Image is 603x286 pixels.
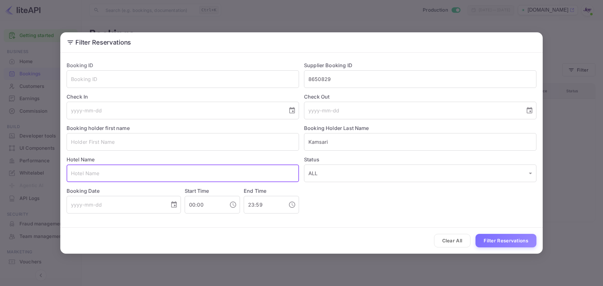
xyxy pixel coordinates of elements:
[67,62,94,68] label: Booking ID
[286,104,298,117] button: Choose date
[67,93,299,100] label: Check In
[67,156,95,163] label: Hotel Name
[434,234,471,247] button: Clear All
[244,188,266,194] label: End Time
[523,104,536,117] button: Choose date
[304,156,536,163] label: Status
[475,234,536,247] button: Filter Reservations
[304,102,521,119] input: yyyy-mm-dd
[185,196,224,213] input: hh:mm
[67,165,299,182] input: Hotel Name
[304,70,536,88] input: Supplier Booking ID
[304,93,536,100] label: Check Out
[60,32,543,52] h2: Filter Reservations
[304,62,352,68] label: Supplier Booking ID
[227,198,239,211] button: Choose time, selected time is 12:00 AM
[67,187,181,195] label: Booking Date
[304,165,536,182] div: ALL
[67,125,130,131] label: Booking holder first name
[67,196,165,213] input: yyyy-mm-dd
[168,198,180,211] button: Choose date
[286,198,298,211] button: Choose time, selected time is 11:59 PM
[244,196,283,213] input: hh:mm
[185,188,209,194] label: Start Time
[67,102,283,119] input: yyyy-mm-dd
[67,70,299,88] input: Booking ID
[67,133,299,151] input: Holder First Name
[304,125,369,131] label: Booking Holder Last Name
[304,133,536,151] input: Holder Last Name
